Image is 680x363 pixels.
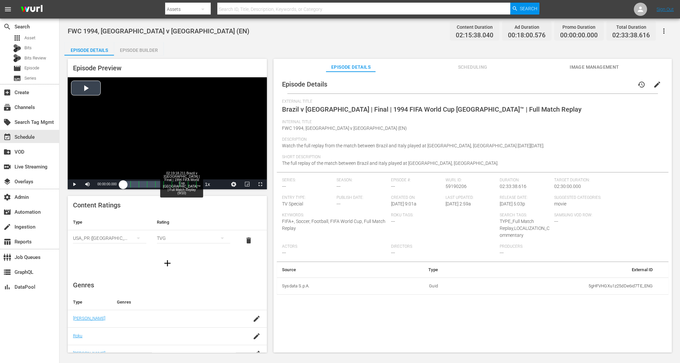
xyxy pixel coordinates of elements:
span: TV Special [282,201,303,206]
th: Type [386,262,443,278]
span: Episode Details [282,80,327,88]
div: Episode Builder [114,42,163,58]
span: Short Description [282,155,660,160]
span: delete [245,236,253,244]
span: Series [24,75,36,82]
span: 00:00:00.000 [97,182,117,186]
span: 02:33:38.616 [500,184,526,189]
span: movie [554,201,566,206]
button: delete [241,233,257,248]
span: Admin [3,193,11,201]
span: Search Tags: [500,213,551,218]
span: Internal Title [282,120,660,125]
th: External ID [443,262,658,278]
a: Roku [73,333,83,338]
div: Bits Review [13,54,21,62]
span: Entry Type: [282,195,333,200]
span: Live Streaming [3,163,11,171]
span: Wurl ID: [445,178,496,183]
td: Guid [386,277,443,295]
span: Search [3,23,11,31]
span: FIFA+, Soccer, Football, FIFA World Cup, Full Match Replay [282,219,385,231]
span: Created On: [391,195,442,200]
span: Samsung VOD Row: [554,213,605,218]
span: VOD [3,148,11,156]
a: Sign Out [657,7,674,12]
span: Episode #: [391,178,442,183]
span: Reports [3,238,11,246]
span: Channels [3,103,11,111]
button: Fullscreen [254,179,267,189]
th: Rating [152,214,235,230]
th: Sysdata S.p.A. [277,277,386,295]
span: Search Tag Mgmt [3,118,11,126]
table: simple table [277,262,668,295]
span: Last Updated: [445,195,496,200]
span: --- [391,219,395,224]
button: history [633,77,649,92]
span: Bits Review [24,55,46,61]
span: --- [282,184,286,189]
span: Search [520,3,537,15]
span: 02:33:38.616 [612,32,650,39]
a: [PERSON_NAME] [73,351,105,356]
span: [DATE] 5:03p [500,201,525,206]
span: history [637,81,645,89]
span: FWC 1994, [GEOGRAPHIC_DATA] v [GEOGRAPHIC_DATA] (EN) [282,126,407,131]
span: --- [282,250,286,255]
span: --- [391,184,395,189]
span: Season: [337,178,388,183]
div: Total Duration [612,22,650,32]
div: Bits [13,44,21,52]
span: Keywords: [282,213,388,218]
span: Create [3,89,11,96]
span: [DATE] 9:01a [391,201,416,206]
div: TVG [157,229,230,247]
span: Overlays [3,178,11,186]
span: 00:18:00.576 [508,32,546,39]
span: --- [554,219,558,224]
button: Episode Builder [114,42,163,55]
button: Playback Rate [201,179,214,189]
span: Bits [24,45,32,51]
span: DataPool [3,283,11,291]
span: External Title [282,99,660,104]
button: Picture-in-Picture [240,179,254,189]
span: Actors [282,244,388,249]
th: Source [277,262,386,278]
span: Watch the full replay from the match between Brazil and Italy played at [GEOGRAPHIC_DATA], [GEOGR... [282,143,544,148]
span: Ingestion [3,223,11,231]
span: TYPE_Full Match Replay,LOCALIZATION_Commentary [500,219,550,238]
span: Episode Details [326,63,376,71]
span: GraphQL [3,268,11,276]
th: Type [68,294,112,310]
span: Suggested Categories: [554,195,660,200]
div: Ad Duration [508,22,546,32]
button: Episode Details [64,42,114,55]
table: simple table [68,214,267,251]
span: Asset [13,34,21,42]
span: Release Date: [500,195,551,200]
span: --- [337,201,340,206]
div: Video Player [68,77,267,189]
span: Job Queues [3,253,11,261]
span: FWC 1994, [GEOGRAPHIC_DATA] v [GEOGRAPHIC_DATA] (EN) [68,27,249,35]
span: --- [337,184,340,189]
button: Search [510,3,539,15]
span: Genres [73,281,94,289]
button: Jump To Time [227,179,240,189]
span: Duration: [500,178,551,183]
span: Episode [24,65,39,71]
span: Description [282,137,660,142]
a: [PERSON_NAME] [73,316,105,321]
span: menu [4,5,12,13]
div: Content Duration [456,22,493,32]
button: edit [649,77,665,92]
span: The full replay of the match between Brazil and Italy played at [GEOGRAPHIC_DATA], [GEOGRAPHIC_DA... [282,161,498,166]
span: Series [13,74,21,82]
span: Roku Tags: [391,213,497,218]
span: 59190206 [445,184,466,189]
span: Automation [3,208,11,216]
span: Brazil v [GEOGRAPHIC_DATA] | Final | 1994 FIFA World Cup [GEOGRAPHIC_DATA]™ | Full Match Replay [282,105,582,113]
span: Schedule [3,133,11,141]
